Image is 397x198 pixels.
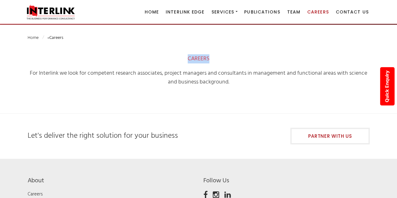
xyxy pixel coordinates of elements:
[145,9,159,15] span: Home
[28,176,44,186] span: About
[23,4,78,20] img: Interlink Consultancy
[28,190,43,198] a: Careers
[188,54,209,63] span: CAREERS
[307,9,329,15] span: Careers
[28,34,63,41] span: »
[28,131,284,142] h5: Let's deliver the right solution for your business
[203,176,229,186] span: Follow Us
[28,69,370,87] h5: For Interlink we look for competent research associates, project managers and consultants in mana...
[28,34,44,41] a: Home
[166,9,204,15] span: Interlink Edge
[287,9,300,15] span: Team
[336,9,369,15] span: Contact Us
[211,9,234,15] span: Services
[244,9,280,15] span: Publications
[290,128,370,144] a: Partner With Us
[380,67,394,105] a: Quick Enquiry
[49,34,63,41] strong: Careers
